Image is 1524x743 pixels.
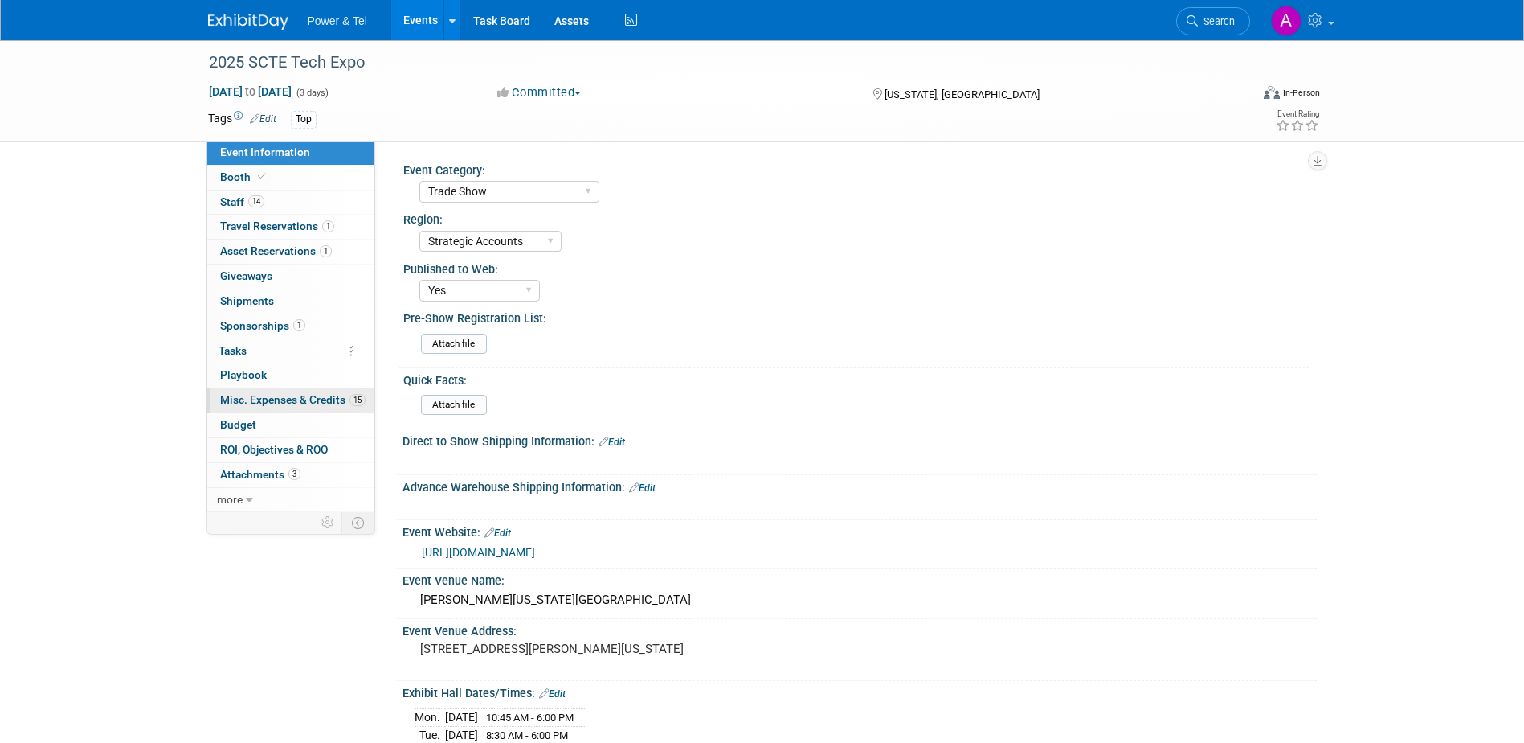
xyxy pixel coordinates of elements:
a: Misc. Expenses & Credits15 [207,388,374,413]
div: Advance Warehouse Shipping Information: [402,475,1317,496]
div: Exhibit Hall Dates/Times: [402,681,1317,702]
a: Tasks [207,339,374,363]
a: Playbook [207,363,374,388]
a: ROI, Objectives & ROO [207,438,374,462]
div: Pre-Show Registration List: [403,306,1309,326]
a: Edit [599,437,625,448]
span: 3 [288,468,300,480]
td: Toggle Event Tabs [341,512,374,533]
a: [URL][DOMAIN_NAME] [422,546,535,559]
a: Travel Reservations1 [207,215,374,239]
td: Tags [208,110,276,129]
span: Booth [220,170,269,183]
span: 1 [320,245,332,257]
span: 8:30 AM - 6:00 PM [486,729,568,741]
span: Travel Reservations [220,220,334,232]
div: Event Category: [403,158,1309,179]
img: Format-Inperson.png [1264,86,1280,99]
span: 1 [322,220,334,232]
div: Top [291,111,317,128]
a: Edit [539,688,566,700]
div: Quick Facts: [403,368,1309,388]
div: Region: [403,207,1309,228]
a: Event Information [207,141,374,165]
a: Edit [629,482,656,494]
a: Asset Reservations1 [207,240,374,264]
span: Power & Tel [308,14,367,27]
button: Committed [492,84,587,101]
span: 15 [349,394,366,406]
span: 10:45 AM - 6:00 PM [486,712,574,724]
span: to [243,85,258,98]
pre: [STREET_ADDRESS][PERSON_NAME][US_STATE] [420,642,766,656]
div: In-Person [1282,87,1320,99]
td: Mon. [415,708,445,726]
span: (3 days) [295,88,329,98]
a: Search [1176,7,1250,35]
span: Staff [220,195,264,208]
img: ExhibitDay [208,14,288,30]
span: Asset Reservations [220,244,332,257]
div: [PERSON_NAME][US_STATE][GEOGRAPHIC_DATA] [415,588,1305,613]
span: Search [1198,15,1235,27]
a: Edit [250,113,276,125]
span: 1 [293,319,305,331]
a: more [207,488,374,512]
div: Event Venue Name: [402,569,1317,589]
a: Staff14 [207,191,374,215]
div: Event Website: [402,520,1317,541]
span: Giveaways [220,269,272,282]
span: more [217,493,243,506]
div: Published to Web: [403,257,1309,277]
div: Event Rating [1276,110,1319,118]
a: Budget [207,413,374,437]
i: Booth reservation complete [258,172,266,181]
img: Alina Dorion [1271,6,1301,36]
span: [DATE] [DATE] [208,84,292,99]
td: [DATE] [445,708,478,726]
td: Personalize Event Tab Strip [314,512,342,533]
span: Playbook [220,368,267,381]
div: Direct to Show Shipping Information: [402,429,1317,450]
a: Booth [207,166,374,190]
span: ROI, Objectives & ROO [220,443,328,456]
span: Sponsorships [220,319,305,332]
a: Edit [484,527,511,539]
div: Event Venue Address: [402,619,1317,639]
a: Shipments [207,289,374,314]
a: Giveaways [207,265,374,289]
span: Misc. Expenses & Credits [220,393,366,406]
span: Shipments [220,294,274,307]
span: Event Information [220,146,310,158]
span: Tasks [219,344,247,357]
a: Sponsorships1 [207,314,374,339]
span: 14 [248,195,264,207]
span: [US_STATE], [GEOGRAPHIC_DATA] [885,88,1040,101]
span: Attachments [220,468,300,481]
a: Attachments3 [207,463,374,487]
div: Event Format [1155,84,1321,108]
div: 2025 SCTE Tech Expo [203,48,1226,77]
span: Budget [220,418,256,431]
